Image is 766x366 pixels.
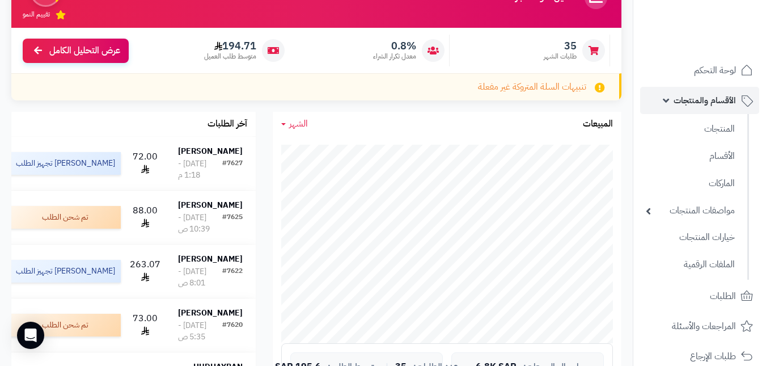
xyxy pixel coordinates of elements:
[640,199,740,223] a: مواصفات المنتجات
[544,40,577,52] span: 35
[23,10,50,19] span: تقييم النمو
[689,31,755,54] img: logo-2.png
[640,253,740,277] a: الملفات الرقمية
[178,145,243,157] strong: [PERSON_NAME]
[222,266,243,289] div: #7622
[125,137,165,190] td: 72.00
[640,283,759,310] a: الطلبات
[640,57,759,84] a: لوحة التحكم
[640,144,740,169] a: الأقسام
[125,191,165,244] td: 88.00
[8,314,121,336] div: تم شحن الطلب
[694,62,736,78] span: لوحة التحكم
[178,212,222,235] div: [DATE] - 10:39 ص
[125,298,165,352] td: 73.00
[373,40,416,52] span: 0.8%
[8,206,121,229] div: تم شحن الطلب
[478,81,586,94] span: تنبيهات السلة المتروكة غير مفعلة
[178,266,222,289] div: [DATE] - 8:01 ص
[17,322,44,349] div: Open Intercom Messenger
[640,225,740,250] a: خيارات المنتجات
[222,212,243,235] div: #7625
[23,39,129,63] a: عرض التحليل الكامل
[222,320,243,343] div: #7620
[204,52,256,61] span: متوسط طلب العميل
[178,320,222,343] div: [DATE] - 5:35 ص
[8,152,121,175] div: [PERSON_NAME] تجهيز الطلب
[640,171,740,196] a: الماركات
[672,318,736,334] span: المراجعات والأسئلة
[690,348,736,364] span: طلبات الإرجاع
[178,199,243,211] strong: [PERSON_NAME]
[289,117,308,131] span: الشهر
[178,253,243,265] strong: [PERSON_NAME]
[125,245,165,298] td: 263.07
[178,158,222,181] div: [DATE] - 1:18 م
[8,260,121,283] div: [PERSON_NAME] تجهيز الطلب
[204,40,256,52] span: 194.71
[544,52,577,61] span: طلبات الشهر
[208,119,247,129] h3: آخر الطلبات
[674,92,736,108] span: الأقسام والمنتجات
[640,117,740,141] a: المنتجات
[49,44,120,57] span: عرض التحليل الكامل
[710,288,736,304] span: الطلبات
[640,313,759,340] a: المراجعات والأسئلة
[373,52,416,61] span: معدل تكرار الشراء
[281,117,308,131] a: الشهر
[178,307,243,319] strong: [PERSON_NAME]
[583,119,613,129] h3: المبيعات
[222,158,243,181] div: #7627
